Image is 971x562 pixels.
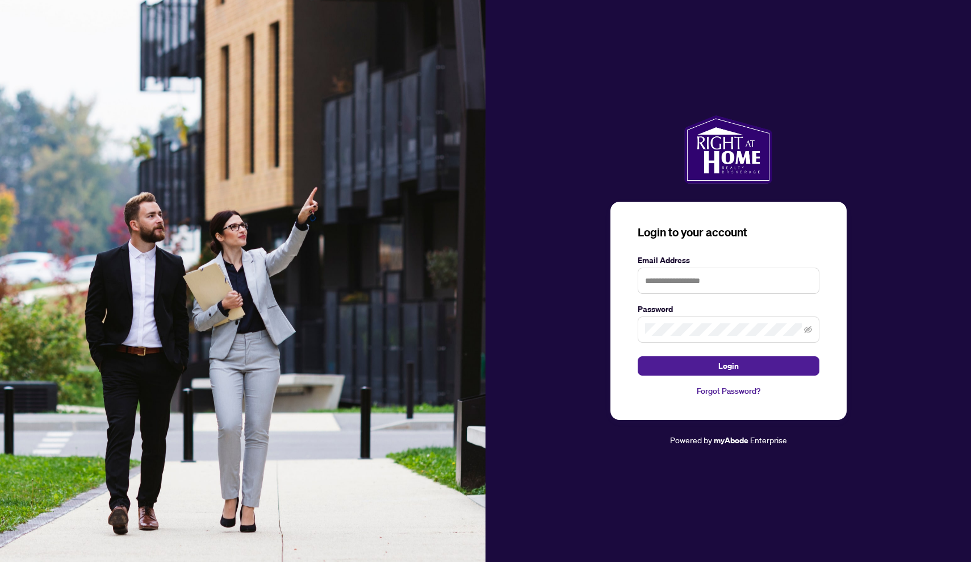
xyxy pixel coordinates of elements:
span: eye-invisible [804,326,812,334]
h3: Login to your account [638,224,819,240]
button: Login [638,356,819,376]
span: Powered by [670,435,712,445]
label: Password [638,303,819,315]
a: myAbode [714,434,748,447]
label: Email Address [638,254,819,267]
img: ma-logo [684,115,772,184]
span: Login [718,357,739,375]
span: Enterprise [750,435,787,445]
a: Forgot Password? [638,385,819,397]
